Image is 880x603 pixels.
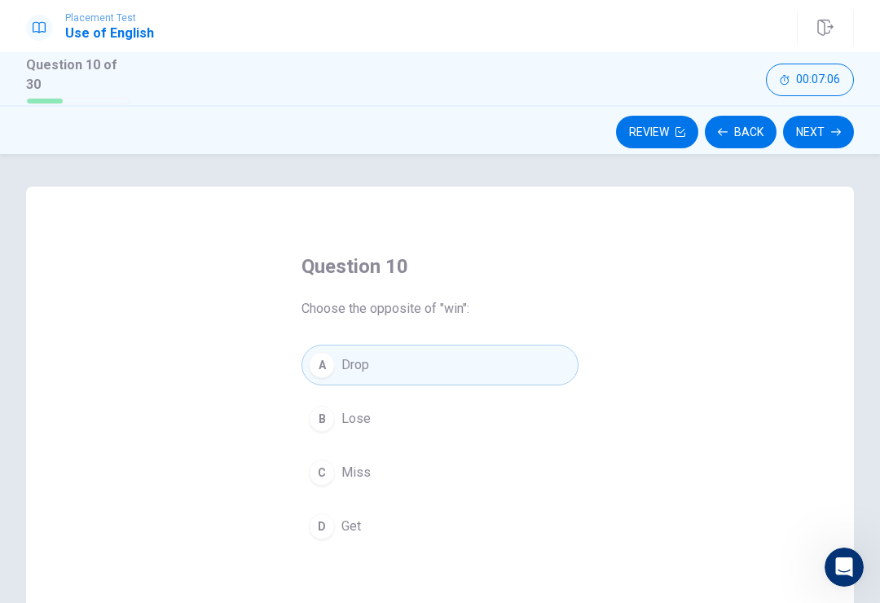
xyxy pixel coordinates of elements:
div: CEFR Level Test Structure and Scoring System [33,343,273,377]
div: I lost my test due to a technical error (CEFR Level Test) [24,384,302,431]
span: Miss [341,463,371,482]
div: B [309,406,335,432]
iframe: Intercom live chat [825,548,864,587]
p: How can we help? [33,171,293,199]
button: BLose [301,398,579,439]
p: Hey Mady. Welcome to EduSynch! [33,116,293,171]
span: 00:07:06 [796,73,840,86]
span: Lose [341,409,371,429]
h1: Question 10 of 30 [26,55,130,95]
span: Get [341,517,361,536]
div: Close [280,26,310,55]
span: Choose the opposite of "win": [301,299,579,319]
button: Next [783,116,854,148]
img: Profile image for Fin [253,241,273,261]
span: Help [258,494,284,505]
div: AI Agent and team can help [33,251,247,268]
span: Placement Test [65,12,154,24]
div: I lost my test due to a technical error (CEFR Level Test) [33,390,273,425]
button: Help [218,453,326,518]
span: Drop [341,355,369,375]
button: ADrop [301,345,579,385]
button: CMiss [301,452,579,493]
button: Messages [108,453,217,518]
span: Messages [135,494,191,505]
h1: Use of English [65,24,154,43]
div: Ask a questionAI Agent and team can helpProfile image for Fin [16,220,310,282]
div: D [309,513,335,539]
button: DGet [301,506,579,547]
button: Search for help [24,297,302,330]
div: C [309,460,335,486]
h4: Question 10 [301,253,579,279]
div: A [309,352,335,378]
button: 00:07:06 [766,64,854,96]
span: Search for help [33,306,132,323]
div: Ask a question [33,234,247,251]
button: Back [705,116,777,148]
button: Review [616,116,698,148]
span: Home [36,494,73,505]
div: CEFR Level Test Structure and Scoring System [24,337,302,384]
